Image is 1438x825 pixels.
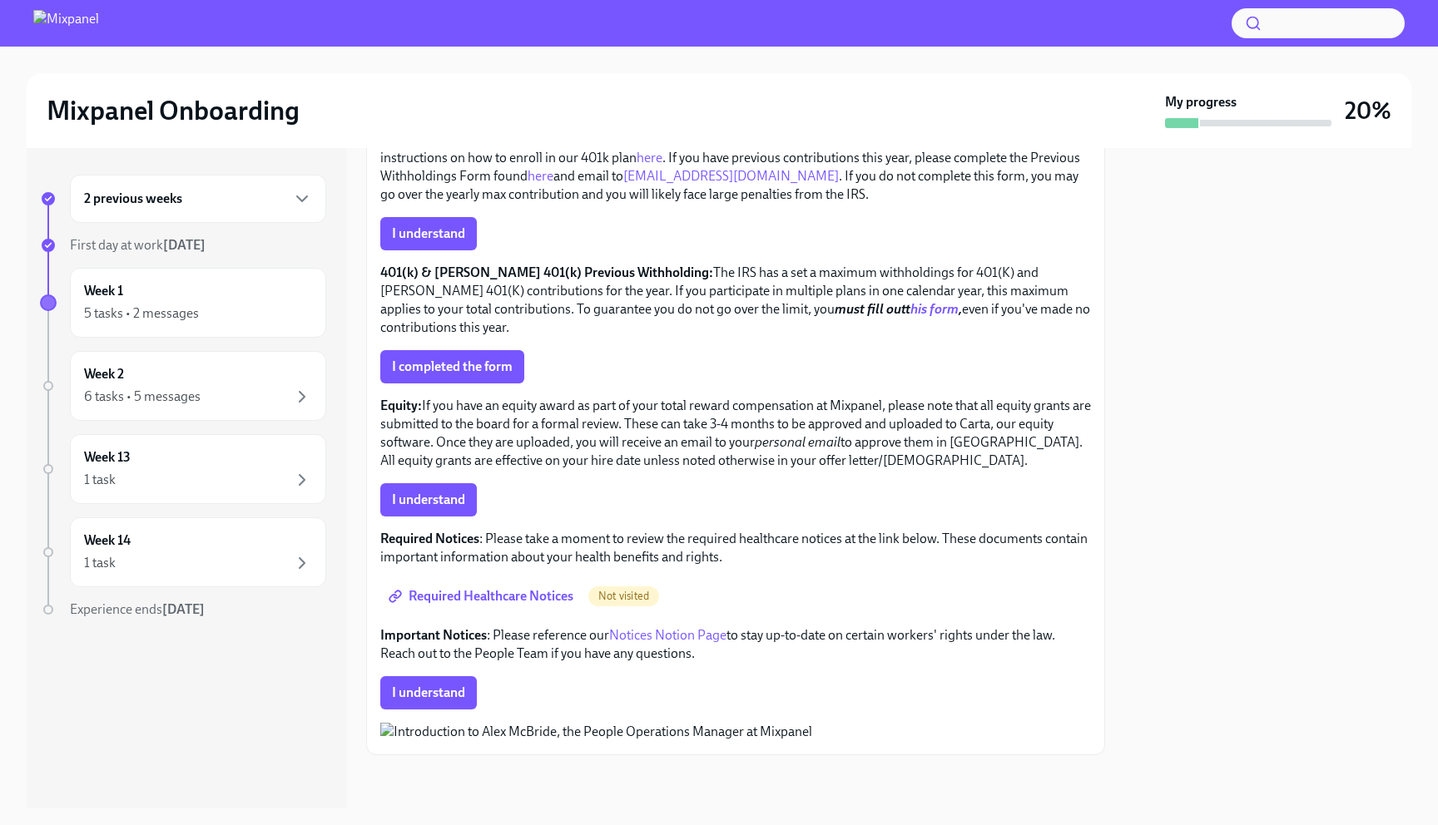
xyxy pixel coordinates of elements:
p: : Please take a moment to review the required healthcare notices at the link below. These documen... [380,530,1091,566]
p: Please allow for Vanguard to pull in your information before you can register. You can find instr... [380,131,1091,204]
strong: Equity: [380,398,422,413]
span: Experience ends [70,601,205,617]
strong: Important Notices [380,627,487,643]
button: Zoom image [380,723,1091,741]
div: 5 tasks • 2 messages [84,304,199,323]
div: 6 tasks • 5 messages [84,388,201,406]
button: I completed the form [380,350,524,383]
strong: My progress [1165,93,1237,111]
span: I understand [392,492,465,508]
a: Week 141 task [40,517,326,587]
a: this form [910,301,959,317]
a: Week 131 task [40,434,326,504]
div: 1 task [84,471,116,489]
div: 1 task [84,554,116,572]
h6: Week 14 [84,531,131,550]
a: Week 26 tasks • 5 messages [40,351,326,421]
button: I understand [380,676,477,709]
span: I understand [392,684,465,701]
em: personal email [755,434,840,450]
p: : Please reference our to stay up-to-date on certain workers' rights under the law. Reach out to ... [380,626,1091,663]
h6: Week 13 [84,448,131,467]
span: Required Healthcare Notices [392,588,573,605]
span: I understand [392,225,465,242]
p: If you have an equity award as part of your total reward compensation at Mixpanel, please note th... [380,397,1091,470]
p: The IRS has a set a maximum withholdings for 401(K) and [PERSON_NAME] 401(K) contributions for th... [380,264,1091,337]
strong: Required Notices [380,531,479,546]
a: First day at work[DATE] [40,236,326,254]
span: First day at work [70,237,206,253]
a: here [637,150,662,165]
a: Week 15 tasks • 2 messages [40,268,326,338]
a: [EMAIL_ADDRESS][DOMAIN_NAME] [623,168,839,184]
strong: [DATE] [163,237,206,253]
button: I understand [380,483,477,516]
strong: must fill out , [835,301,962,317]
a: Notices Notion Page [609,627,726,643]
span: Not visited [588,590,659,602]
strong: 401(k) & [PERSON_NAME] 401(k) Previous Withholding: [380,264,713,280]
strong: [DATE] [162,601,205,617]
h2: Mixpanel Onboarding [47,94,300,127]
button: I understand [380,217,477,250]
h6: 2 previous weeks [84,190,182,208]
span: I completed the form [392,358,513,375]
h3: 20% [1345,96,1391,126]
div: 2 previous weeks [70,175,326,223]
img: Mixpanel [33,10,99,37]
a: here [528,168,553,184]
h6: Week 1 [84,282,123,300]
h6: Week 2 [84,365,124,383]
a: Required Healthcare Notices [380,580,585,613]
